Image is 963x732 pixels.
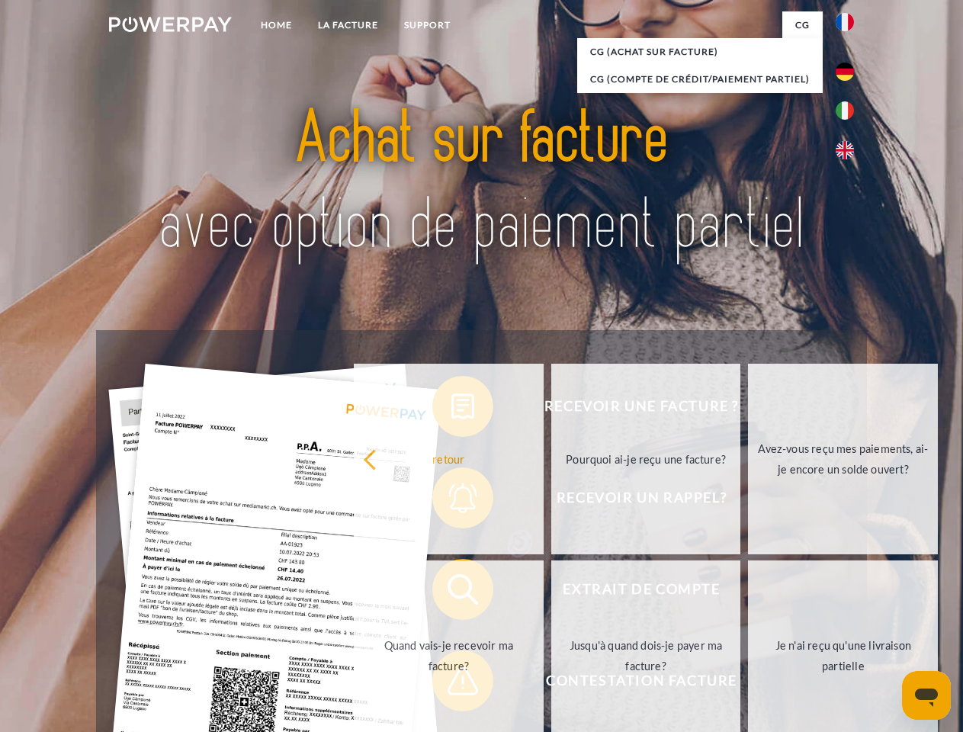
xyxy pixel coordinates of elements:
iframe: Bouton de lancement de la fenêtre de messagerie [902,671,951,720]
a: LA FACTURE [305,11,391,39]
div: Pourquoi ai-je reçu une facture? [560,448,732,469]
a: Home [248,11,305,39]
img: en [836,141,854,159]
img: logo-powerpay-white.svg [109,17,232,32]
a: Avez-vous reçu mes paiements, ai-je encore un solde ouvert? [748,364,938,554]
a: CG [782,11,823,39]
div: Avez-vous reçu mes paiements, ai-je encore un solde ouvert? [757,438,929,480]
a: CG (Compte de crédit/paiement partiel) [577,66,823,93]
a: Support [391,11,464,39]
img: it [836,101,854,120]
img: de [836,63,854,81]
img: fr [836,13,854,31]
img: title-powerpay_fr.svg [146,73,817,292]
div: retour [363,448,534,469]
a: CG (achat sur facture) [577,38,823,66]
div: Quand vais-je recevoir ma facture? [363,635,534,676]
div: Je n'ai reçu qu'une livraison partielle [757,635,929,676]
div: Jusqu'à quand dois-je payer ma facture? [560,635,732,676]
